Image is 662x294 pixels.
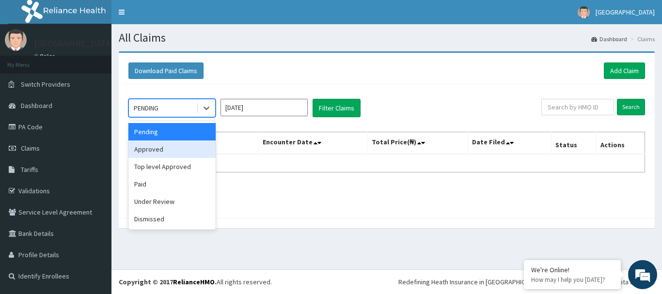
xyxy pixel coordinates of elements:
th: Actions [596,132,645,155]
div: Minimize live chat window [159,5,182,28]
input: Select Month and Year [221,99,308,116]
a: Online [34,53,57,60]
footer: All rights reserved. [111,269,662,294]
li: Claims [628,35,655,43]
strong: Copyright © 2017 . [119,278,217,286]
img: User Image [5,29,27,51]
button: Download Paid Claims [128,62,204,79]
input: Search by HMO ID [541,99,614,115]
div: Redefining Heath Insurance in [GEOGRAPHIC_DATA] using Telemedicine and Data Science! [398,277,655,287]
span: [GEOGRAPHIC_DATA] [596,8,655,16]
th: Status [552,132,597,155]
div: We're Online! [531,265,614,274]
div: Pending [128,123,216,140]
a: Dashboard [591,35,627,43]
div: Chat with us now [50,54,163,67]
h1: All Claims [119,31,655,44]
span: Claims [21,144,40,153]
div: Approved [128,140,216,158]
a: RelianceHMO [173,278,215,286]
span: We're online! [56,86,134,184]
th: Total Price(₦) [367,132,468,155]
span: Tariffs [21,165,38,174]
th: Date Filed [468,132,552,155]
div: PENDING [134,103,158,113]
div: Dismissed [128,210,216,228]
div: Top level Approved [128,158,216,175]
div: Under Review [128,193,216,210]
button: Filter Claims [313,99,361,117]
input: Search [617,99,645,115]
p: How may I help you today? [531,276,614,284]
div: Paid [128,175,216,193]
a: Add Claim [604,62,645,79]
img: User Image [578,6,590,18]
p: [GEOGRAPHIC_DATA] [34,39,114,48]
span: Dashboard [21,101,52,110]
textarea: Type your message and hit 'Enter' [5,193,185,227]
span: Switch Providers [21,80,70,89]
img: d_794563401_company_1708531726252_794563401 [18,48,39,73]
th: Encounter Date [259,132,367,155]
